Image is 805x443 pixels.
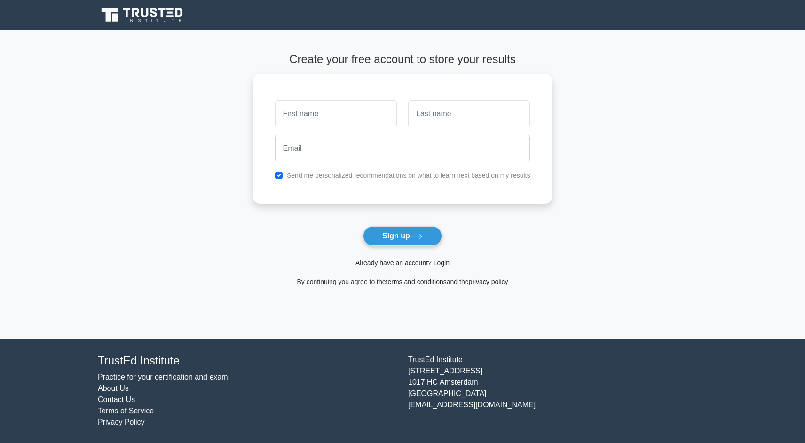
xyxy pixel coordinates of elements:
[253,53,553,66] h4: Create your free account to store your results
[98,418,145,426] a: Privacy Policy
[363,226,442,246] button: Sign up
[98,354,397,368] h4: TrustEd Institute
[98,407,154,415] a: Terms of Service
[275,135,530,162] input: Email
[469,278,508,285] a: privacy policy
[287,172,530,179] label: Send me personalized recommendations on what to learn next based on my results
[98,396,135,403] a: Contact Us
[408,100,530,127] input: Last name
[355,259,450,267] a: Already have an account? Login
[98,384,129,392] a: About Us
[247,276,559,287] div: By continuing you agree to the and the
[402,354,713,428] div: TrustEd Institute [STREET_ADDRESS] 1017 HC Amsterdam [GEOGRAPHIC_DATA] [EMAIL_ADDRESS][DOMAIN_NAME]
[275,100,397,127] input: First name
[386,278,447,285] a: terms and conditions
[98,373,228,381] a: Practice for your certification and exam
